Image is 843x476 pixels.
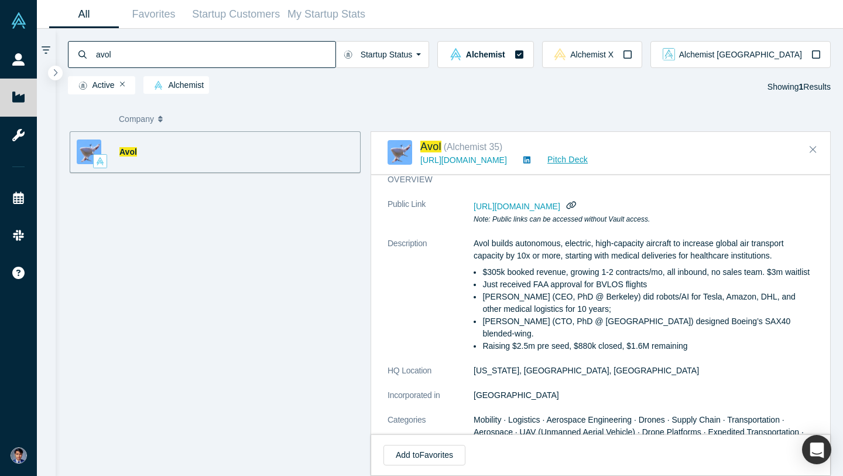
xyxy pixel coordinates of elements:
small: ( Alchemist 35 ) [444,142,503,152]
a: My Startup Stats [284,1,369,28]
span: [URL][DOMAIN_NAME] [474,202,560,211]
span: Active [73,81,115,90]
img: alchemistx Vault Logo [554,48,566,60]
a: All [49,1,119,28]
img: Startup status [78,81,87,90]
li: Just received FAA approval for BVLOS flights [482,278,814,291]
span: Alchemist [149,81,204,90]
a: Pitch Deck [534,153,588,166]
em: Note: Public links can be accessed without Vault access. [474,215,650,223]
h3: overview [388,174,797,186]
dd: [GEOGRAPHIC_DATA] [474,389,814,402]
img: alchemist Vault Logo [96,157,104,165]
span: Company [119,107,154,131]
span: Alchemist [466,50,505,59]
span: Alchemist X [570,50,614,59]
img: alchemist Vault Logo [450,48,462,60]
li: Raising $2.5m pre seed, $880k closed, $1.6M remaining [482,340,814,352]
li: [PERSON_NAME] (CEO, PhD @ Berkeley) did robots/AI for Tesla, Amazon, DHL, and other medical logis... [482,291,814,315]
img: alchemist_aj Vault Logo [663,48,675,60]
button: Startup Status [335,41,430,68]
a: Avol [119,147,137,157]
dd: [US_STATE], [GEOGRAPHIC_DATA], [GEOGRAPHIC_DATA] [474,365,814,377]
button: Remove Filter [120,80,125,89]
img: Startup status [344,50,352,59]
button: alchemist Vault LogoAlchemist [437,41,533,68]
img: alchemist Vault Logo [154,81,163,90]
img: Alchemist Vault Logo [11,12,27,29]
button: alchemistx Vault LogoAlchemist X [542,41,642,68]
span: Showing Results [767,82,831,91]
button: Company [119,107,205,131]
a: Startup Customers [189,1,284,28]
a: Avol [420,141,441,152]
li: [PERSON_NAME] (CTO, PhD @ [GEOGRAPHIC_DATA]) designed Boeing’s SAX40 blended-wing. [482,315,814,340]
a: [URL][DOMAIN_NAME] [420,155,507,165]
button: Add toFavorites [383,445,465,465]
input: Search by company name, class, customer, one-liner or category [95,40,335,68]
span: Public Link [388,198,426,210]
dt: Description [388,237,474,365]
a: Favorites [119,1,189,28]
dt: Incorporated in [388,389,474,414]
button: Close [804,141,822,159]
img: Avol's Logo [77,140,101,164]
li: $305k booked revenue, growing 1-2 contracts/mo, all inbound, no sales team. $3m waitlist [482,266,814,278]
strong: 1 [799,82,804,91]
img: Avol's Logo [388,140,412,165]
button: alchemist_aj Vault LogoAlchemist [GEOGRAPHIC_DATA] [650,41,831,68]
dt: HQ Location [388,365,474,389]
img: Daanish Ahmed's Account [11,447,27,464]
p: Avol builds autonomous, electric, high-capacity aircraft to increase global air transport capacit... [474,237,814,262]
span: Alchemist [GEOGRAPHIC_DATA] [679,50,802,59]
